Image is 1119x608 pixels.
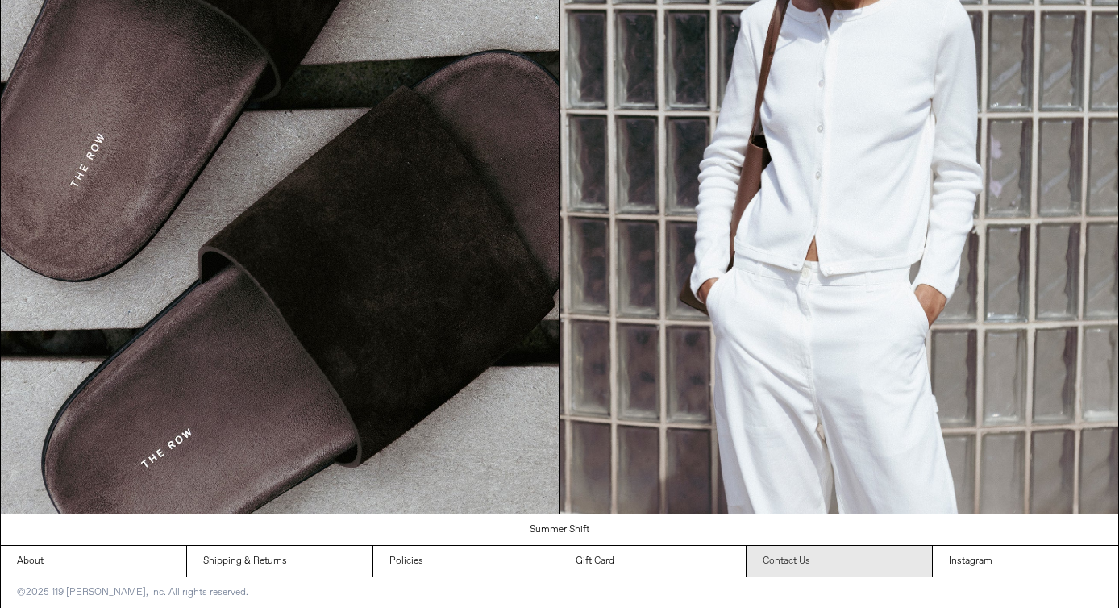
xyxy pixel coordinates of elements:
a: About [1,546,186,577]
a: Shipping & Returns [187,546,372,577]
a: Gift Card [559,546,745,577]
a: Contact Us [747,546,932,577]
a: Policies [373,546,559,577]
a: Summer Shift [1,514,1119,545]
p: ©2025 119 [PERSON_NAME], Inc. All rights reserved. [1,577,264,608]
a: Instagram [933,546,1118,577]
